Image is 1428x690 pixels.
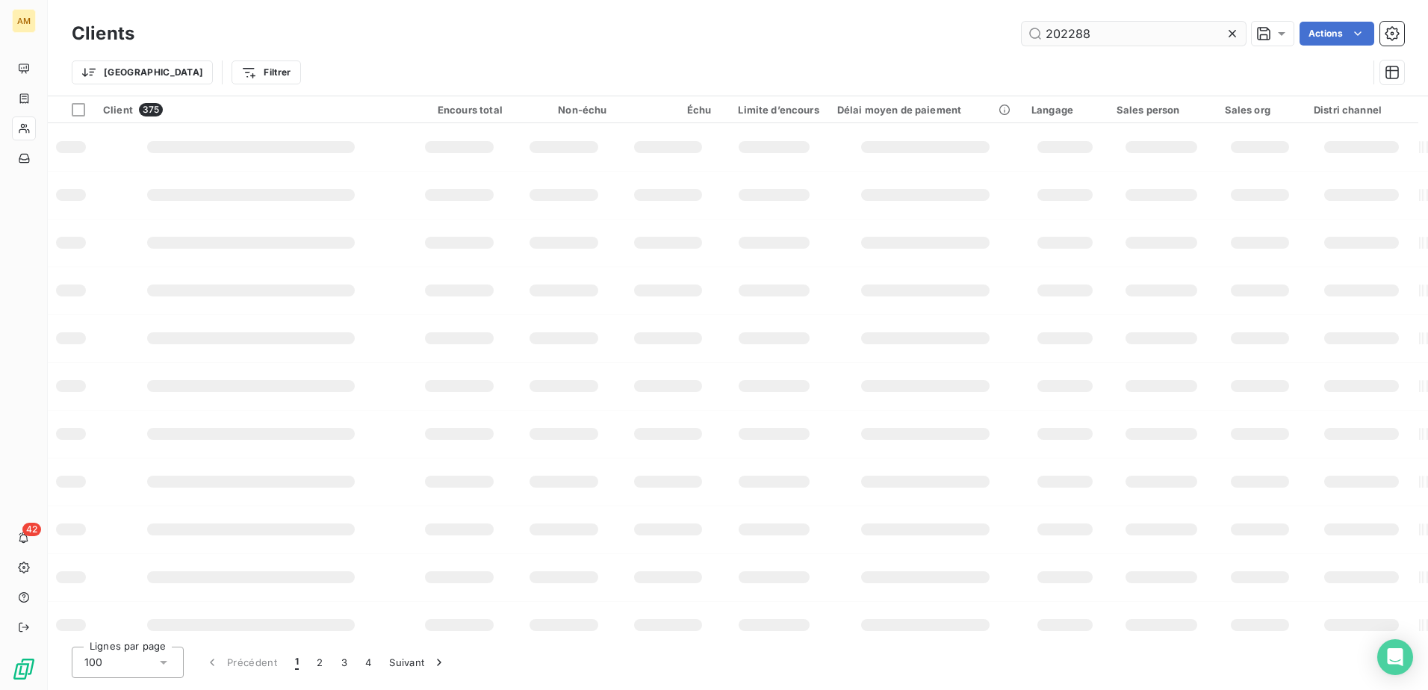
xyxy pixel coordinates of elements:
[12,9,36,33] div: AM
[729,104,819,116] div: Limite d’encours
[356,647,380,678] button: 4
[1314,104,1409,116] div: Distri channel
[1117,104,1207,116] div: Sales person
[72,20,134,47] h3: Clients
[1225,104,1296,116] div: Sales org
[380,647,456,678] button: Suivant
[139,103,163,116] span: 375
[1022,22,1246,46] input: Rechercher
[1377,639,1413,675] div: Open Intercom Messenger
[521,104,607,116] div: Non-échu
[72,60,213,84] button: [GEOGRAPHIC_DATA]
[1300,22,1374,46] button: Actions
[416,104,503,116] div: Encours total
[103,104,133,116] span: Client
[286,647,308,678] button: 1
[1031,104,1099,116] div: Langage
[22,523,41,536] span: 42
[232,60,300,84] button: Filtrer
[12,657,36,681] img: Logo LeanPay
[84,655,102,670] span: 100
[837,104,1013,116] div: Délai moyen de paiement
[332,647,356,678] button: 3
[625,104,712,116] div: Échu
[196,647,286,678] button: Précédent
[295,655,299,670] span: 1
[308,647,332,678] button: 2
